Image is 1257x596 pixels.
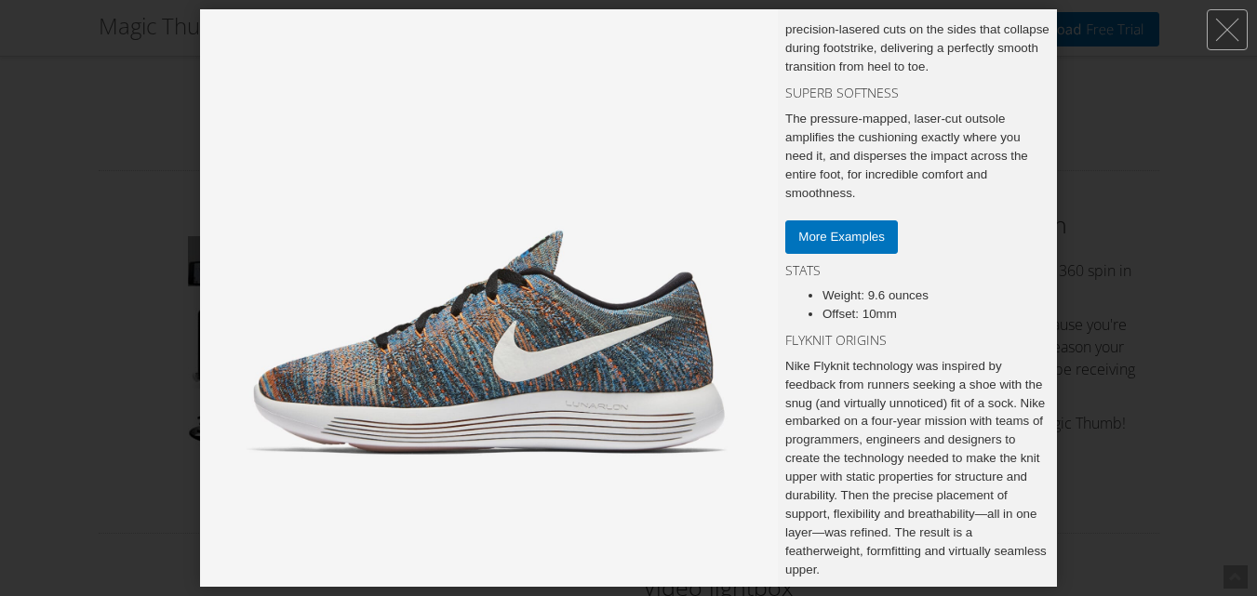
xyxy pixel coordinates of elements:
input: More Examples [785,220,898,253]
a: Close [1207,9,1248,50]
li: Offset: 10mm [822,305,1050,324]
h5: STATS [785,263,1050,277]
h5: SUPERB SOFTNESS [785,86,1050,99]
h5: FLYKNIT ORIGINS [785,333,1050,347]
li: Weight: 9.6 ounces [822,286,1050,305]
img: Lightbox caption example [200,9,778,587]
